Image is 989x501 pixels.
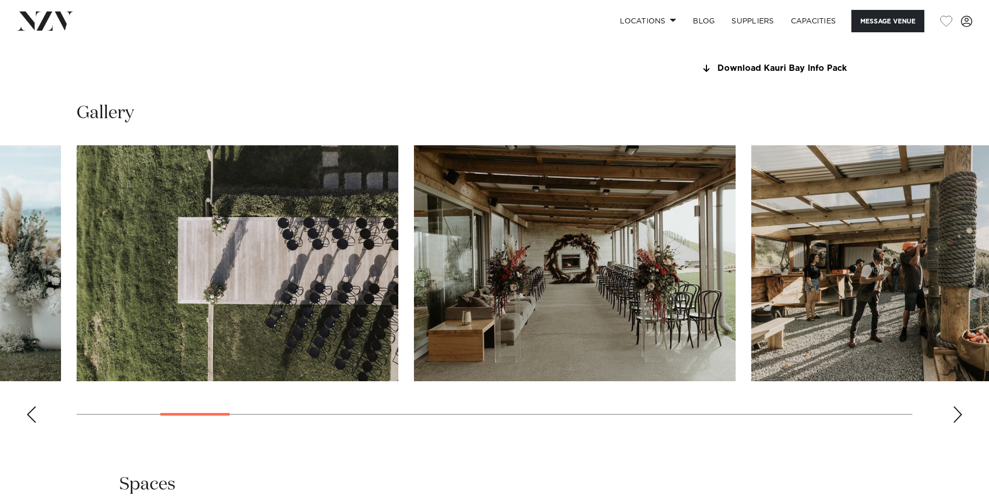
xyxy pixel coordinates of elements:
a: SUPPLIERS [723,10,782,32]
h2: Gallery [77,102,134,125]
a: Download Kauri Bay Info Pack [700,64,870,73]
swiper-slide: 4 / 30 [77,145,398,381]
img: nzv-logo.png [17,11,74,30]
swiper-slide: 5 / 30 [414,145,736,381]
a: Capacities [783,10,845,32]
h2: Spaces [119,473,176,496]
button: Message Venue [851,10,924,32]
a: BLOG [685,10,723,32]
a: Locations [612,10,685,32]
